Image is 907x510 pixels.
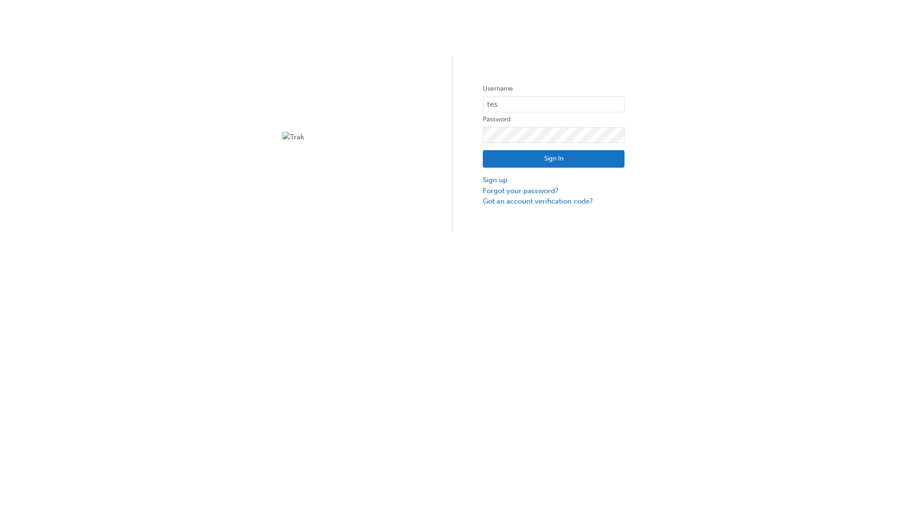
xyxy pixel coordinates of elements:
[483,114,625,125] label: Password
[483,83,625,94] label: Username
[282,132,424,143] img: Trak
[483,175,625,186] a: Sign up
[483,186,625,196] a: Forgot your password?
[483,196,625,207] a: Got an account verification code?
[483,96,625,112] input: Username
[483,150,625,168] button: Sign In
